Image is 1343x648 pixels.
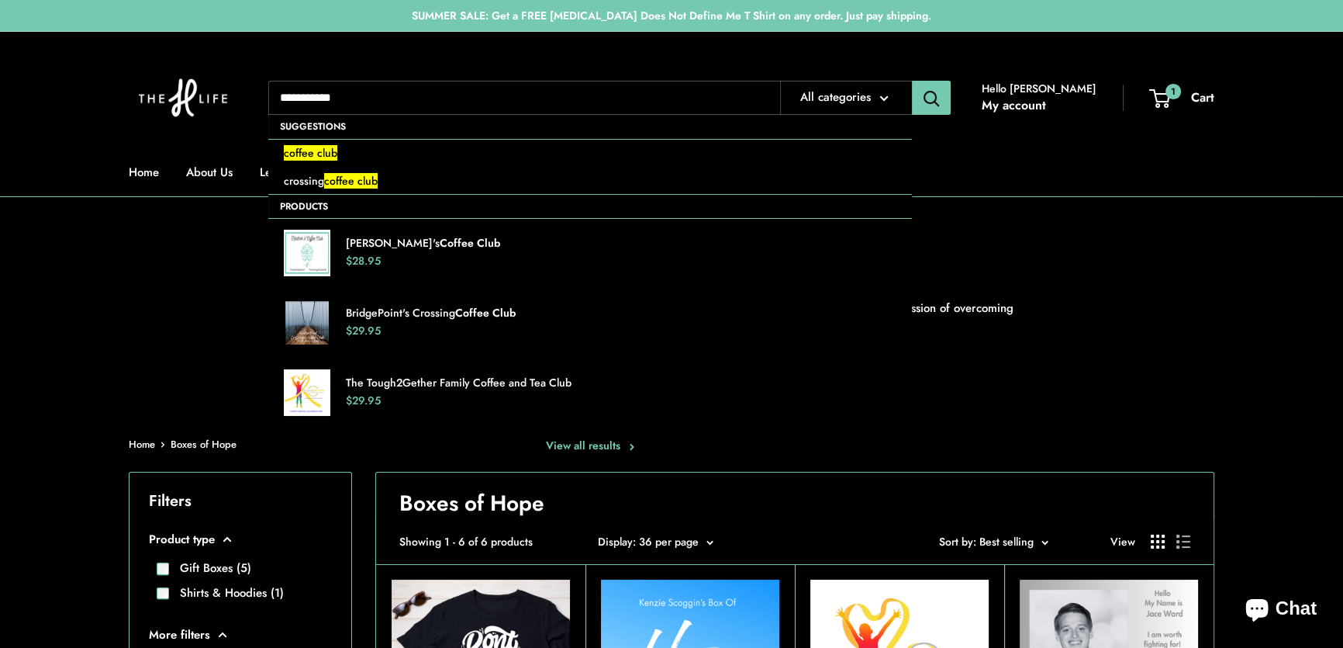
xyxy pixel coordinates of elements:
p: Products [268,195,912,218]
mark: coffee club [284,145,337,161]
span: 1 [1165,83,1181,99]
a: coffee club [268,139,912,167]
button: View all results [268,428,912,463]
img: The H Life [129,47,237,148]
button: Product type [149,528,332,550]
a: My account [982,94,1046,117]
span: $29.95 [346,393,381,408]
span: $28.95 [346,253,381,269]
p: [PERSON_NAME]'s [346,236,896,251]
p: Filters [149,487,332,515]
span: crossing [284,173,324,189]
label: Gift Boxes (5) [169,560,251,577]
button: Display products as grid [1151,535,1165,549]
button: Search [912,81,951,115]
button: More filters [149,624,332,646]
label: Shirts & Hoodies (1) [169,584,284,602]
a: BridgePoint's Crossing Coffee Club BridgePoint's CrossingCoffee Club $29.95 [268,288,912,358]
a: The Tough2Gether Family Coffee and Tea Club The Tough2Gether Family Coffee and Tea Club $29.95 [268,358,912,428]
a: 1 Cart [1151,86,1214,109]
nav: Breadcrumb [129,435,236,454]
a: Leave A Legacy [260,161,357,183]
img: The Tough2Gether Family Coffee and Tea Club [284,369,330,416]
button: Sort by: Best selling [939,532,1048,552]
span: Cart [1191,88,1214,106]
p: Suggestions [268,115,912,138]
input: Search... [268,81,780,115]
a: Home [129,437,155,452]
img: Heather's Coffee Club [284,230,330,276]
span: View [1110,532,1135,552]
a: crossingcoffee club [268,167,912,195]
a: About Us [186,161,233,183]
span: $29.95 [346,323,381,338]
a: Boxes of Hope [171,437,236,452]
a: Home [129,161,159,183]
a: Heather's Coffee Club [PERSON_NAME]'sCoffee Club $28.95 [268,218,912,288]
strong: Coffee Club [455,305,516,321]
button: Display products as list [1176,535,1190,549]
span: Hello [PERSON_NAME] [982,78,1096,99]
p: The Tough2Gether Family Coffee and Tea Club [346,376,896,391]
mark: coffee club [324,173,378,189]
img: BridgePoint's Crossing Coffee Club [284,300,330,346]
span: Sort by: Best selling [939,534,1034,549]
strong: Coffee Club [440,235,500,251]
p: BridgePoint's Crossing [346,306,896,321]
inbox-online-store-chat: Shopify online store chat [1231,585,1331,636]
